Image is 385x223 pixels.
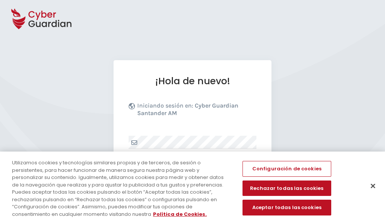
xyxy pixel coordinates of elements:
[129,75,256,87] h1: ¡Hola de nuevo!
[137,102,238,117] b: Cyber Guardian Santander AM
[243,200,331,215] button: Aceptar todas las cookies
[365,178,381,194] button: Cerrar
[153,211,207,218] a: Más información sobre su privacidad, se abre en una nueva pestaña
[12,159,231,218] div: Utilizamos cookies y tecnologías similares propias y de terceros, de sesión o persistentes, para ...
[137,102,255,121] p: Iniciando sesión en:
[243,161,331,177] button: Configuración de cookies, Abre el cuadro de diálogo del centro de preferencias.
[243,181,331,196] button: Rechazar todas las cookies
